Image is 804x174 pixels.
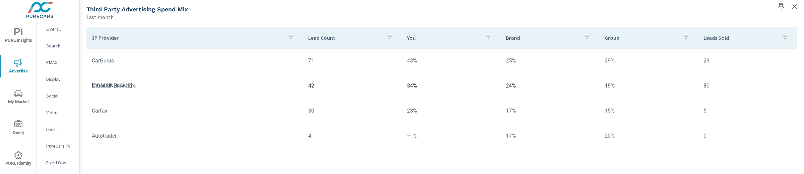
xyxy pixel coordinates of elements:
[2,151,35,167] span: PURE Identity
[46,126,74,133] p: Local
[402,77,500,94] td: 34%
[86,102,303,119] td: Carfax
[303,127,402,144] td: 4
[402,52,500,69] td: 43%
[500,52,599,69] td: 25%
[599,102,698,119] td: 15%
[303,77,402,94] td: 42
[86,77,303,94] td: Other 3P Providers
[407,34,479,41] p: You
[37,124,79,134] div: Local
[92,34,281,41] p: 3P Provider
[2,120,35,137] span: Query
[500,77,599,94] td: 24%
[698,127,797,144] td: 0
[776,1,787,12] span: Save this to your personalized report
[37,24,79,34] div: Overall
[37,108,79,118] div: Video
[599,52,698,69] td: 29%
[2,59,35,75] span: Advertise
[46,59,74,66] p: PMAX
[2,90,35,106] span: My Market
[698,52,797,69] td: 29
[37,158,79,168] div: Fixed Ops
[86,52,303,69] td: CarGurus
[2,28,35,44] span: PURE Insights
[500,102,599,119] td: 17%
[605,34,677,41] p: Group
[46,76,74,82] p: Display
[698,102,797,119] td: 5
[86,6,188,13] h5: Third Party Advertising Spend Mix
[37,41,79,51] div: Search
[402,102,500,119] td: 23%
[506,34,578,41] p: Brand
[37,57,79,67] div: PMAX
[37,74,79,84] div: Display
[46,42,74,49] p: Search
[37,91,79,101] div: Social
[599,127,698,144] td: 20%
[703,34,776,41] p: Leads Sold
[402,127,500,144] td: — %
[303,102,402,119] td: 30
[46,143,74,149] p: PureCars TV
[37,141,79,151] div: PureCars TV
[303,52,402,69] td: 71
[599,77,698,94] td: 19%
[46,26,74,32] p: Overall
[46,159,74,166] p: Fixed Ops
[86,127,303,144] td: Autotrader
[789,1,800,12] button: Exit Fullscreen
[46,93,74,99] p: Social
[500,127,599,144] td: 17%
[46,109,74,116] p: Video
[86,13,114,21] p: Last month
[308,34,380,41] p: Lead Count
[698,77,797,94] td: 30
